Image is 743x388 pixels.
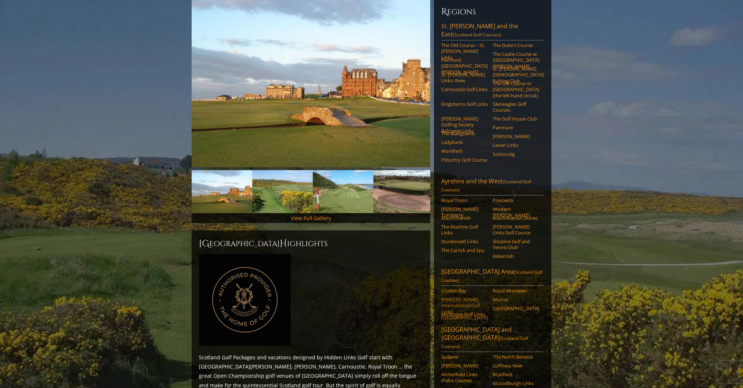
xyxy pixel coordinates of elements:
[199,238,423,249] h2: [GEOGRAPHIC_DATA] ighlights
[493,238,539,251] a: Shiskine Golf and Tennis Club
[441,148,488,154] a: Monifieth
[441,22,544,40] a: St. [PERSON_NAME] and the East(Scotland Golf Courses)
[493,151,539,157] a: Scotscraig
[441,130,488,136] a: The Blairgowrie
[493,354,539,360] a: The North Berwick
[453,32,501,38] span: (Scotland Golf Courses)
[493,66,539,84] a: St. [PERSON_NAME] [DEMOGRAPHIC_DATA]’ Putting Club
[493,371,539,377] a: Muirfield
[441,311,488,317] a: Montrose Golf Links
[493,305,539,311] a: [GEOGRAPHIC_DATA]
[441,157,488,163] a: Pitlochry Golf Course
[441,86,488,92] a: Carnoustie Golf Links
[441,297,488,320] a: [PERSON_NAME] International Golf Links [GEOGRAPHIC_DATA]
[441,57,488,75] a: Fairmont [GEOGRAPHIC_DATA][PERSON_NAME]
[493,224,539,236] a: [PERSON_NAME] Links Golf Course
[441,101,488,107] a: Kingsbarns Golf Links
[441,238,488,244] a: Dundonald Links
[441,288,488,294] a: Cruden Bay
[291,215,331,222] a: View Full Gallery
[493,125,539,130] a: Panmure
[280,238,287,249] span: H
[493,297,539,302] a: Murcar
[441,363,488,369] a: [PERSON_NAME]
[441,267,544,286] a: [GEOGRAPHIC_DATA] Area(Scotland Golf Courses)
[441,215,488,221] a: Machrihanish
[441,42,488,60] a: The Old Course – St. [PERSON_NAME] Links
[493,101,539,113] a: Gleneagles Golf Courses
[493,116,539,122] a: The Golf House Club
[441,177,544,195] a: Ayrshire and the West(Scotland Golf Courses)
[441,116,488,134] a: [PERSON_NAME] Golfing Society Balcomie Links
[441,354,488,360] a: Gullane
[493,197,539,203] a: Prestwick
[493,142,539,148] a: Leven Links
[493,363,539,369] a: Luffness New
[493,380,539,386] a: Musselburgh Links
[441,371,488,384] a: Archerfield Links (Fidra Course)
[441,206,488,218] a: [PERSON_NAME] Turnberry
[493,80,539,98] a: The Old Course in [GEOGRAPHIC_DATA] (the left-hand circuit)
[493,253,539,259] a: Askernish
[493,206,539,218] a: Western [PERSON_NAME]
[493,215,539,221] a: Machrihanish Dunes
[493,133,539,139] a: [PERSON_NAME]
[493,42,539,48] a: The Duke’s Course
[441,6,544,18] h6: Regions
[441,72,488,84] a: St. [PERSON_NAME] Links–New
[441,197,488,203] a: Royal Troon
[493,288,539,294] a: Royal Aberdeen
[493,51,539,69] a: The Castle Course at [GEOGRAPHIC_DATA][PERSON_NAME]
[441,224,488,236] a: The Machrie Golf Links
[441,247,488,253] a: The Carrick and Spa
[441,139,488,145] a: Ladybank
[441,326,544,352] a: [GEOGRAPHIC_DATA] and [GEOGRAPHIC_DATA](Scotland Golf Courses)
